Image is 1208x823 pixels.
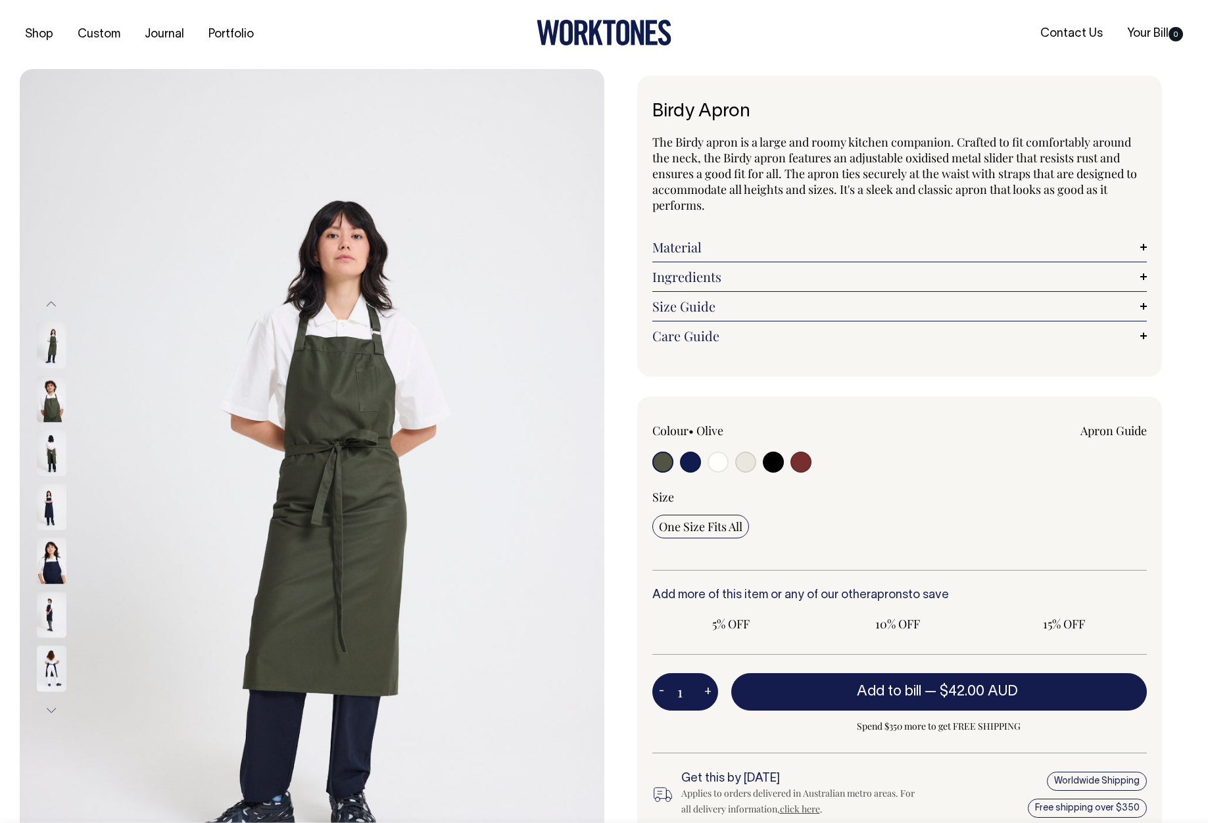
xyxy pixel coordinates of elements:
[652,134,1137,213] span: The Birdy apron is a large and roomy kitchen companion. Crafted to fit comfortably around the nec...
[731,718,1148,734] span: Spend $350 more to get FREE SHIPPING
[659,519,742,534] span: One Size Fits All
[37,592,66,638] img: dark-navy
[925,685,1021,698] span: —
[1122,23,1188,45] a: Your Bill0
[1035,23,1108,45] a: Contact Us
[37,646,66,692] img: dark-navy
[37,484,66,530] img: dark-navy
[20,24,59,45] a: Shop
[731,673,1148,710] button: Add to bill —$42.00 AUD
[1080,423,1147,438] a: Apron Guide
[991,616,1136,632] span: 15% OFF
[37,431,66,477] img: olive
[652,679,671,705] button: -
[41,696,61,726] button: Next
[652,239,1148,255] a: Material
[652,515,749,538] input: One Size Fits All
[652,589,1148,602] h6: Add more of this item or any of our other to save
[1169,27,1183,41] span: 0
[681,772,923,786] h6: Get this by [DATE]
[37,377,66,423] img: olive
[659,616,804,632] span: 5% OFF
[652,612,811,636] input: 5% OFF
[203,24,259,45] a: Portfolio
[652,298,1148,314] a: Size Guide
[818,612,977,636] input: 10% OFF
[698,679,718,705] button: +
[689,423,694,438] span: •
[652,423,850,438] div: Colour
[825,616,970,632] span: 10% OFF
[652,102,1148,122] h1: Birdy Apron
[871,590,908,601] a: aprons
[984,612,1143,636] input: 15% OFF
[37,538,66,584] img: dark-navy
[652,489,1148,505] div: Size
[681,786,923,817] div: Applies to orders delivered in Australian metro areas. For all delivery information, .
[696,423,723,438] label: Olive
[41,289,61,319] button: Previous
[857,685,921,698] span: Add to bill
[37,323,66,369] img: olive
[940,685,1018,698] span: $42.00 AUD
[780,803,820,815] a: click here
[652,269,1148,285] a: Ingredients
[652,328,1148,344] a: Care Guide
[72,24,126,45] a: Custom
[139,24,189,45] a: Journal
